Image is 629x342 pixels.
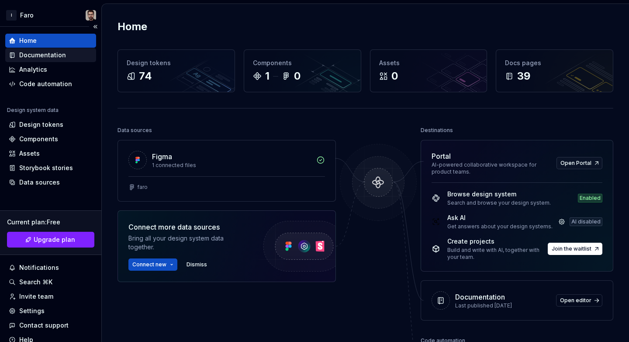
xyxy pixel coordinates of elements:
[7,232,94,248] button: Upgrade plan
[517,69,530,83] div: 39
[294,69,301,83] div: 0
[19,80,72,88] div: Code automation
[19,292,53,301] div: Invite team
[152,151,172,162] div: Figma
[455,292,505,302] div: Documentation
[5,318,96,332] button: Contact support
[391,69,398,83] div: 0
[505,59,604,67] div: Docs pages
[34,235,75,244] span: Upgrade plan
[5,147,96,161] a: Assets
[139,69,152,83] div: 74
[19,149,40,158] div: Assets
[127,59,226,67] div: Design tokens
[7,218,94,227] div: Current plan : Free
[5,175,96,189] a: Data sources
[19,263,59,272] div: Notifications
[432,161,551,175] div: AI-powered collaborative workspace for product teams.
[5,261,96,275] button: Notifications
[19,120,63,129] div: Design tokens
[86,10,96,21] img: Alberto Calvo
[5,48,96,62] a: Documentation
[118,49,235,92] a: Design tokens74
[132,261,166,268] span: Connect new
[560,160,591,167] span: Open Portal
[447,237,546,246] div: Create projects
[128,234,246,251] div: Bring all your design system data together.
[447,223,553,230] div: Get answers about your design systems.
[253,59,352,67] div: Components
[19,307,45,315] div: Settings
[19,135,58,143] div: Components
[5,132,96,146] a: Components
[447,190,551,199] div: Browse design system
[556,157,602,169] a: Open Portal
[421,124,453,136] div: Destinations
[5,304,96,318] a: Settings
[570,217,602,226] div: AI disabled
[556,294,602,307] a: Open editor
[5,275,96,289] button: Search ⌘K
[552,245,591,252] span: Join the waitlist
[128,258,177,271] button: Connect new
[19,278,52,286] div: Search ⌘K
[496,49,613,92] a: Docs pages39
[5,77,96,91] a: Code automation
[20,11,34,20] div: Faro
[560,297,591,304] span: Open editor
[89,21,101,33] button: Collapse sidebar
[379,59,478,67] div: Assets
[447,247,546,261] div: Build and write with AI, together with your team.
[5,161,96,175] a: Storybook stories
[5,118,96,132] a: Design tokens
[19,321,69,330] div: Contact support
[19,51,66,59] div: Documentation
[2,6,100,24] button: IFaroAlberto Calvo
[19,65,47,74] div: Analytics
[19,164,73,172] div: Storybook stories
[187,261,207,268] span: Dismiss
[5,63,96,77] a: Analytics
[548,243,602,255] button: Join the waitlist
[6,10,17,21] div: I
[5,290,96,304] a: Invite team
[447,213,553,222] div: Ask AI
[244,49,361,92] a: Components10
[118,124,152,136] div: Data sources
[118,140,336,202] a: Figma1 connected filesfaro
[432,151,451,161] div: Portal
[152,162,311,169] div: 1 connected files
[118,20,147,34] h2: Home
[19,178,60,187] div: Data sources
[7,107,59,114] div: Design system data
[19,36,37,45] div: Home
[447,199,551,206] div: Search and browse your design system.
[128,222,246,232] div: Connect more data sources
[455,302,551,309] div: Last published [DATE]
[578,194,602,202] div: Enabled
[370,49,487,92] a: Assets0
[183,258,211,271] button: Dismiss
[137,184,148,191] div: faro
[265,69,270,83] div: 1
[5,34,96,48] a: Home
